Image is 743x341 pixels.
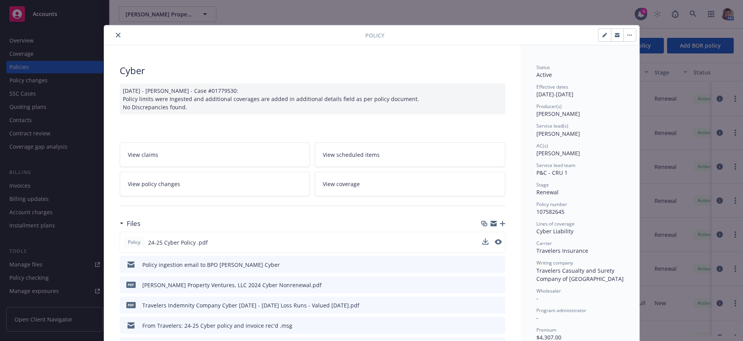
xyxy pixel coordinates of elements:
span: Policy [365,31,384,39]
div: [DATE] - [DATE] [536,83,624,98]
span: Status [536,64,550,71]
span: P&C - CRU 1 [536,169,568,176]
button: preview file [495,239,502,245]
span: - [536,295,538,302]
span: 107582645 [536,208,564,215]
span: Premium [536,327,556,333]
div: From Travelers: 24-25 Cyber policy and invoice rec'd .msg [142,321,292,330]
button: download file [483,301,489,309]
span: Stage [536,181,549,188]
button: preview file [495,281,502,289]
button: download file [483,321,489,330]
span: $4,307.00 [536,334,561,341]
span: Policy number [536,201,567,208]
span: [PERSON_NAME] [536,149,580,157]
span: AC(s) [536,142,548,149]
span: Lines of coverage [536,220,575,227]
button: download file [482,238,488,245]
span: View claims [128,151,158,159]
span: Effective dates [536,83,568,90]
span: Service lead(s) [536,123,568,129]
button: preview file [495,238,502,247]
span: Policy [126,239,142,246]
span: [PERSON_NAME] [536,110,580,117]
span: 24-25 Cyber Policy .pdf [148,238,208,247]
button: preview file [495,261,502,269]
div: Files [120,218,140,229]
span: [PERSON_NAME] [536,130,580,137]
span: View scheduled items [323,151,380,159]
a: View claims [120,142,310,167]
a: View scheduled items [315,142,505,167]
button: download file [483,261,489,269]
span: pdf [126,282,136,288]
span: Writing company [536,259,573,266]
div: Cyber [120,64,505,77]
span: Wholesaler [536,288,561,294]
button: download file [482,238,488,247]
span: pdf [126,302,136,308]
button: preview file [495,301,502,309]
span: Travelers Casualty and Surety Company of [GEOGRAPHIC_DATA] [536,267,624,282]
span: - [536,314,538,321]
h3: Files [127,218,140,229]
span: View coverage [323,180,360,188]
div: [PERSON_NAME] Property Ventures, LLC 2024 Cyber Nonrenewal.pdf [142,281,322,289]
span: Service lead team [536,162,575,169]
span: Travelers Insurance [536,247,588,254]
span: Active [536,71,552,78]
button: preview file [495,321,502,330]
div: Policy ingestion email to BPO [PERSON_NAME] Cyber [142,261,280,269]
span: Producer(s) [536,103,562,110]
a: View policy changes [120,172,310,196]
button: download file [483,281,489,289]
span: Program administrator [536,307,586,314]
span: View policy changes [128,180,180,188]
div: Cyber Liability [536,227,624,235]
span: Renewal [536,188,559,196]
button: close [113,30,123,40]
span: Carrier [536,240,552,247]
div: Travelers Indemnity Company Cyber [DATE] - [DATE] Loss Runs - Valued [DATE].pdf [142,301,359,309]
div: [DATE] - [PERSON_NAME] - Case #01779530: Policy limits were Ingested and additional coverages are... [120,83,505,114]
a: View coverage [315,172,505,196]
